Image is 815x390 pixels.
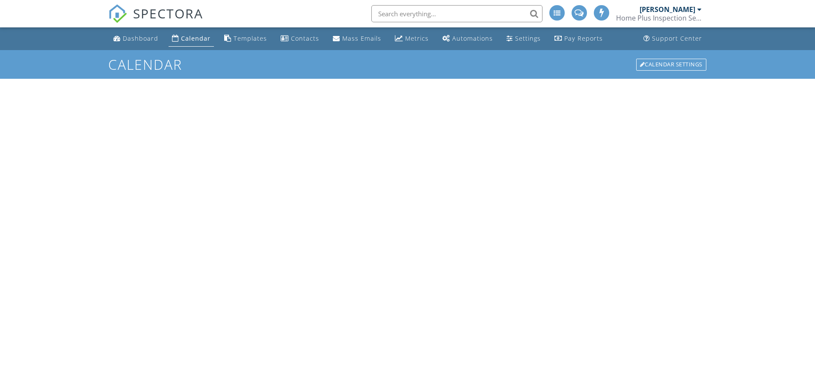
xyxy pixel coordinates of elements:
[133,4,203,22] span: SPECTORA
[110,31,162,47] a: Dashboard
[371,5,542,22] input: Search everything...
[635,58,707,71] a: Calendar Settings
[123,34,158,42] div: Dashboard
[234,34,267,42] div: Templates
[277,31,323,47] a: Contacts
[291,34,319,42] div: Contacts
[640,31,705,47] a: Support Center
[640,5,695,14] div: [PERSON_NAME]
[181,34,210,42] div: Calendar
[108,4,127,23] img: The Best Home Inspection Software - Spectora
[342,34,381,42] div: Mass Emails
[652,34,702,42] div: Support Center
[503,31,544,47] a: Settings
[108,57,707,72] h1: Calendar
[515,34,541,42] div: Settings
[636,59,706,71] div: Calendar Settings
[564,34,603,42] div: Pay Reports
[221,31,270,47] a: Templates
[391,31,432,47] a: Metrics
[405,34,429,42] div: Metrics
[108,12,203,30] a: SPECTORA
[551,31,606,47] a: Pay Reports
[439,31,496,47] a: Automations (Advanced)
[616,14,702,22] div: Home Plus Inspection Services
[452,34,493,42] div: Automations
[169,31,214,47] a: Calendar
[329,31,385,47] a: Mass Emails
